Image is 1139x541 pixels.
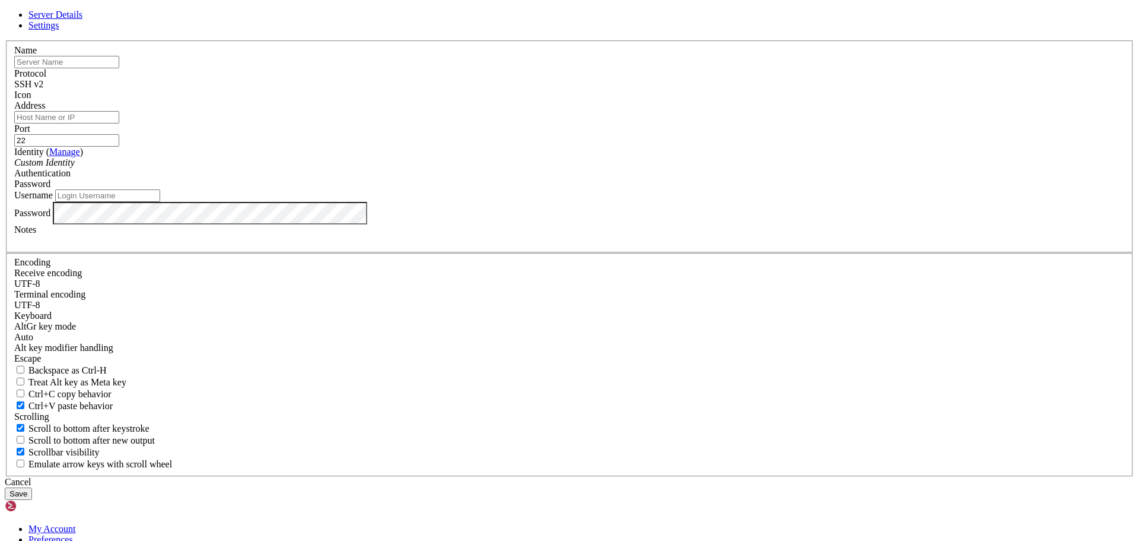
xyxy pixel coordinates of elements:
input: Ctrl+V paste behavior [17,401,24,409]
input: Ctrl+C copy behavior [17,390,24,397]
label: Set the expected encoding for data received from the host. If the encodings do not match, visual ... [14,268,82,278]
span: Ctrl+C copy behavior [28,389,112,399]
input: Port Number [14,134,119,147]
label: Username [14,190,53,200]
label: Port [14,124,30,134]
div: UTF-8 [14,279,1125,289]
div: Auto [14,332,1125,343]
label: Whether to scroll to the bottom on any keystroke. [14,423,149,434]
span: Scrollbar visibility [28,447,100,457]
label: Address [14,100,45,110]
img: Shellngn [5,500,73,512]
input: Host Name or IP [14,111,119,124]
span: Scroll to bottom after keystroke [28,423,149,434]
input: Scrollbar visibility [17,448,24,455]
label: Keyboard [14,311,52,321]
input: Backspace as Ctrl-H [17,366,24,374]
span: Scroll to bottom after new output [28,435,155,445]
label: The vertical scrollbar mode. [14,447,100,457]
button: Save [5,488,32,500]
span: Escape [14,353,41,363]
label: If true, the backspace should send BS ('\x08', aka ^H). Otherwise the backspace key should send '... [14,365,107,375]
i: Custom Identity [14,157,75,167]
label: When using the alternative screen buffer, and DECCKM (Application Cursor Keys) is active, mouse w... [14,459,172,469]
a: My Account [28,524,76,534]
div: UTF-8 [14,300,1125,311]
a: Manage [49,147,80,157]
label: Name [14,45,37,55]
div: Password [14,179,1125,189]
div: Escape [14,353,1125,364]
a: Server Details [28,10,82,20]
div: SSH v2 [14,79,1125,90]
a: Settings [28,20,59,30]
label: Encoding [14,257,50,267]
input: Scroll to bottom after keystroke [17,424,24,432]
label: Set the expected encoding for data received from the host. If the encodings do not match, visual ... [14,321,76,331]
div: Custom Identity [14,157,1125,168]
label: Ctrl-C copies if true, send ^C to host if false. Ctrl-Shift-C sends ^C to host if true, copies if... [14,389,112,399]
label: Authentication [14,168,71,178]
label: Scrolling [14,412,49,422]
label: Icon [14,90,31,100]
span: Treat Alt key as Meta key [28,377,126,387]
span: UTF-8 [14,279,40,289]
label: The default terminal encoding. ISO-2022 enables character map translations (like graphics maps). ... [14,289,85,299]
label: Identity [14,147,83,157]
label: Whether the Alt key acts as a Meta key or as a distinct Alt key. [14,377,126,387]
span: Auto [14,332,33,342]
label: Controls how the Alt key is handled. Escape: Send an ESC prefix. 8-Bit: Add 128 to the typed char... [14,343,113,353]
span: Password [14,179,50,189]
input: Emulate arrow keys with scroll wheel [17,460,24,467]
span: Emulate arrow keys with scroll wheel [28,459,172,469]
span: SSH v2 [14,79,43,89]
span: Ctrl+V paste behavior [28,401,113,411]
input: Scroll to bottom after new output [17,436,24,444]
label: Protocol [14,68,46,78]
span: UTF-8 [14,300,40,310]
label: Ctrl+V pastes if true, sends ^V to host if false. Ctrl+Shift+V sends ^V to host if true, pastes i... [14,401,113,411]
div: Cancel [5,477,1134,488]
span: Backspace as Ctrl-H [28,365,107,375]
span: ( ) [46,147,83,157]
input: Server Name [14,56,119,68]
label: Notes [14,224,36,235]
input: Treat Alt key as Meta key [17,378,24,385]
input: Login Username [55,189,160,202]
label: Password [14,207,50,217]
label: Scroll to bottom after new output. [14,435,155,445]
